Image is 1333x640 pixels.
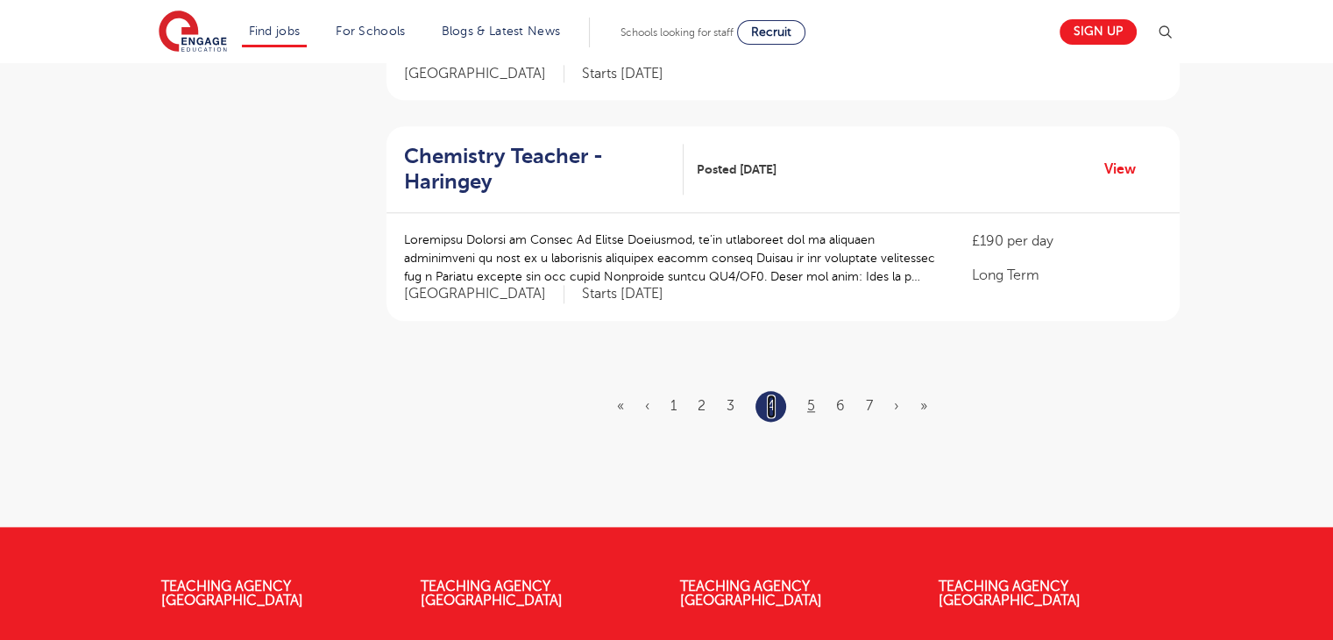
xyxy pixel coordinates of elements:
[920,398,927,414] a: Last
[421,579,563,608] a: Teaching Agency [GEOGRAPHIC_DATA]
[697,160,776,179] span: Posted [DATE]
[836,398,845,414] a: 6
[972,231,1161,252] p: £190 per day
[939,579,1081,608] a: Teaching Agency [GEOGRAPHIC_DATA]
[767,395,776,417] a: 4
[249,25,301,38] a: Find jobs
[1060,19,1137,45] a: Sign up
[404,144,670,195] h2: Chemistry Teacher - Haringey
[737,20,805,45] a: Recruit
[645,398,649,414] a: Previous
[807,398,815,414] a: 5
[617,398,624,414] a: First
[404,65,564,83] span: [GEOGRAPHIC_DATA]
[404,144,684,195] a: Chemistry Teacher - Haringey
[582,65,663,83] p: Starts [DATE]
[894,398,899,414] a: Next
[620,26,734,39] span: Schools looking for staff
[336,25,405,38] a: For Schools
[161,579,303,608] a: Teaching Agency [GEOGRAPHIC_DATA]
[670,398,677,414] a: 1
[698,398,705,414] a: 2
[404,285,564,303] span: [GEOGRAPHIC_DATA]
[159,11,227,54] img: Engage Education
[866,398,873,414] a: 7
[442,25,561,38] a: Blogs & Latest News
[751,25,791,39] span: Recruit
[404,231,938,286] p: Loremipsu Dolorsi am Consec Ad Elitse Doeiusmod, te’in utlaboreet dol ma aliquaen adminimveni qu ...
[1104,158,1149,181] a: View
[680,579,822,608] a: Teaching Agency [GEOGRAPHIC_DATA]
[727,398,734,414] a: 3
[972,265,1161,286] p: Long Term
[582,285,663,303] p: Starts [DATE]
